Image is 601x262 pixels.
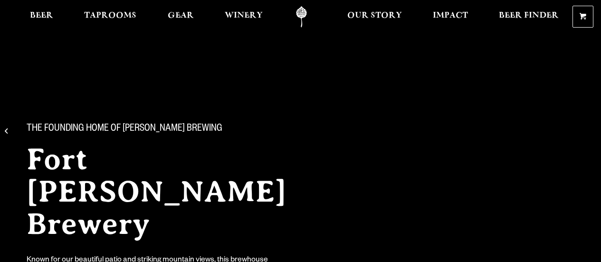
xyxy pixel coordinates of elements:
[493,6,565,28] a: Beer Finder
[347,12,402,19] span: Our Story
[341,6,408,28] a: Our Story
[30,12,53,19] span: Beer
[162,6,200,28] a: Gear
[27,143,323,240] h2: Fort [PERSON_NAME] Brewery
[225,12,263,19] span: Winery
[499,12,559,19] span: Beer Finder
[219,6,269,28] a: Winery
[433,12,468,19] span: Impact
[168,12,194,19] span: Gear
[78,6,143,28] a: Taprooms
[27,123,222,136] span: The Founding Home of [PERSON_NAME] Brewing
[84,12,136,19] span: Taprooms
[427,6,474,28] a: Impact
[24,6,59,28] a: Beer
[284,6,319,28] a: Odell Home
